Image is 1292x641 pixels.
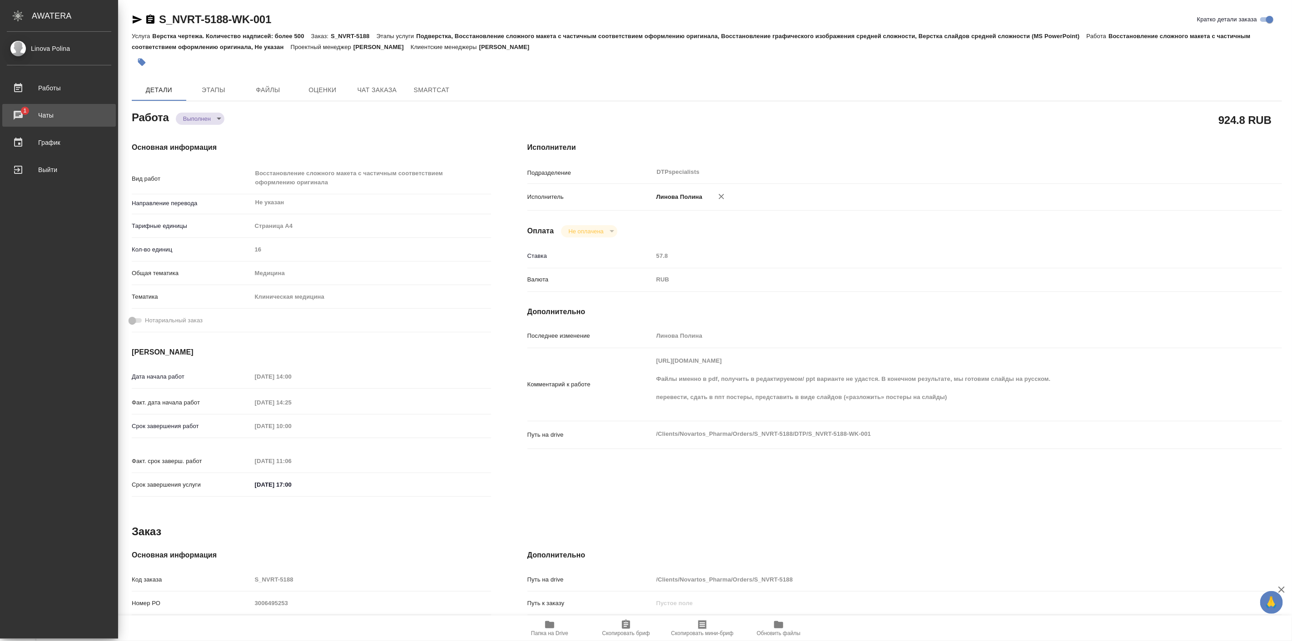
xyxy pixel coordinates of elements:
a: 1Чаты [2,104,116,127]
span: Папка на Drive [531,630,568,636]
div: Клиническая медицина [252,289,491,305]
div: Чаты [7,108,111,122]
div: Страница А4 [252,218,491,234]
button: Не оплачена [566,227,606,235]
p: [PERSON_NAME] [479,44,537,50]
p: Ставка [527,251,653,261]
p: Тематика [132,292,252,301]
p: Валюта [527,275,653,284]
p: Вид работ [132,174,252,183]
h4: Дополнительно [527,550,1282,561]
p: Исполнитель [527,192,653,202]
button: 🙏 [1260,591,1283,614]
p: Общая тематика [132,269,252,278]
p: Путь на drive [527,575,653,584]
button: Скопировать ссылку [145,14,156,25]
button: Удалить исполнителя [711,187,731,207]
p: Верстка чертежа. Количество надписей: более 500 [152,33,311,39]
div: RUB [653,272,1219,287]
input: Пустое поле [653,329,1219,342]
input: Пустое поле [252,573,491,586]
h2: Заказ [132,524,161,539]
input: Пустое поле [252,243,491,256]
h4: Оплата [527,226,554,237]
button: Скопировать ссылку для ЯМессенджера [132,14,143,25]
h4: Основная информация [132,550,491,561]
h4: Дополнительно [527,306,1282,317]
input: Пустое поле [653,597,1219,610]
span: Кратко детали заказа [1197,15,1257,24]
p: Кол-во единиц [132,245,252,254]
p: Проектный менеджер [291,44,353,50]
input: Пустое поле [252,419,331,433]
p: Факт. дата начала работ [132,398,252,407]
p: [PERSON_NAME] [353,44,411,50]
button: Скопировать бриф [588,616,664,641]
h4: Основная информация [132,142,491,153]
div: Работы [7,81,111,95]
h4: [PERSON_NAME] [132,347,491,358]
p: Срок завершения работ [132,422,252,431]
p: Срок завершения услуги [132,480,252,489]
p: Дата начала работ [132,372,252,381]
a: Работы [2,77,116,99]
button: Добавить тэг [132,52,152,72]
span: Скопировать мини-бриф [671,630,733,636]
h4: Исполнители [527,142,1282,153]
span: Нотариальный заказ [145,316,203,325]
button: Скопировать мини-бриф [664,616,740,641]
p: Подразделение [527,168,653,178]
span: 🙏 [1264,593,1279,612]
span: SmartCat [410,84,453,96]
button: Выполнен [180,115,214,123]
p: Работа [1087,33,1109,39]
input: Пустое поле [252,396,331,409]
span: Оценки [301,84,344,96]
input: Пустое поле [653,573,1219,586]
div: Linova Polina [7,44,111,54]
div: Медицина [252,266,491,281]
p: Подверстка, Восстановление сложного макета с частичным соответствием оформлению оригинала, Восста... [416,33,1086,39]
h2: Работа [132,108,169,125]
p: Код заказа [132,575,252,584]
span: Детали [137,84,181,96]
span: 1 [18,106,32,115]
a: S_NVRT-5188-WK-001 [159,13,271,25]
p: Путь к заказу [527,599,653,608]
p: Этапы услуги [377,33,417,39]
span: Файлы [246,84,290,96]
p: Направление перевода [132,199,252,208]
p: Клиентские менеджеры [411,44,479,50]
p: Тарифные единицы [132,222,252,231]
p: Заказ: [311,33,331,39]
div: Выполнен [561,225,617,237]
span: Скопировать бриф [602,630,650,636]
a: Выйти [2,158,116,181]
button: Обновить файлы [740,616,817,641]
button: Папка на Drive [512,616,588,641]
textarea: [URL][DOMAIN_NAME] Файлы именно в pdf, получить в редактируемом/ ppt варианте не удастся. В конеч... [653,353,1219,414]
h2: 924.8 RUB [1218,112,1272,128]
p: Комментарий к работе [527,380,653,389]
p: Услуга [132,33,152,39]
p: Линова Полина [653,192,703,202]
div: График [7,136,111,149]
span: Этапы [192,84,235,96]
input: ✎ Введи что-нибудь [252,478,331,491]
a: График [2,131,116,154]
p: Последнее изменение [527,331,653,340]
p: Факт. срок заверш. работ [132,457,252,466]
input: Пустое поле [252,597,491,610]
input: Пустое поле [252,370,331,383]
input: Пустое поле [653,249,1219,262]
textarea: /Clients/Novartos_Pharma/Orders/S_NVRT-5188/DTP/S_NVRT-5188-WK-001 [653,426,1219,442]
span: Обновить файлы [757,630,801,636]
span: Чат заказа [355,84,399,96]
input: Пустое поле [252,454,331,468]
p: S_NVRT-5188 [331,33,376,39]
div: Выйти [7,163,111,177]
p: Путь на drive [527,430,653,439]
div: AWATERA [32,7,118,25]
p: Номер РО [132,599,252,608]
div: Выполнен [176,113,224,125]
